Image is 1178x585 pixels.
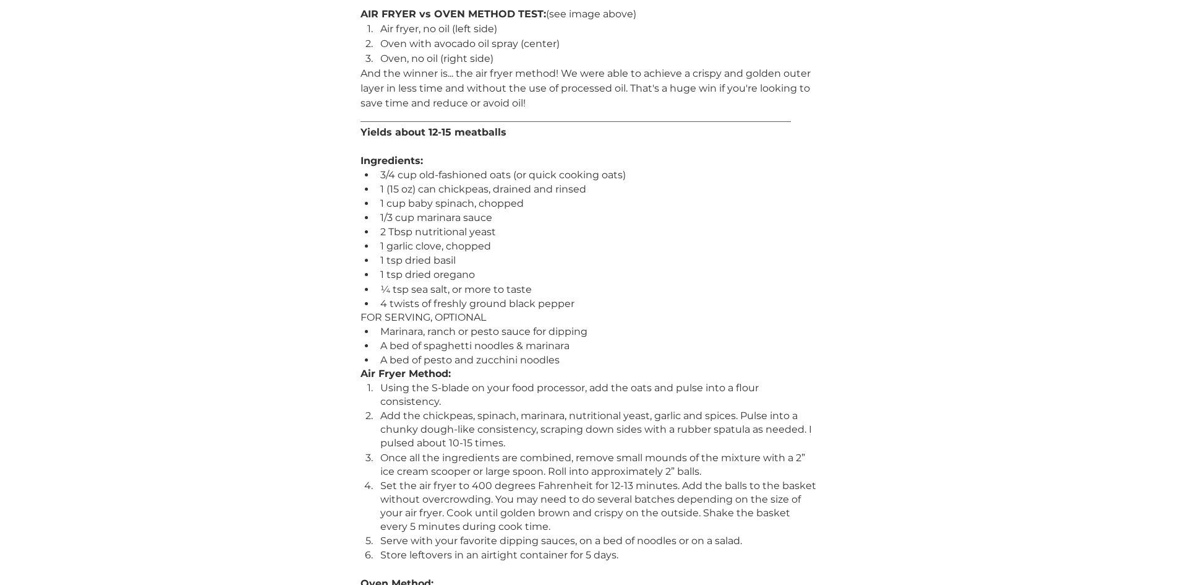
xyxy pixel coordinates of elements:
span: 1 (15 oz) can chickpeas, drained and rinsed [380,183,586,195]
span: 1 tsp dried oregano [380,269,475,280]
span: Set the air fryer to 400 degrees Fahrenheit for 12-13 minutes. Add the balls to the basket withou... [380,480,819,532]
span: 1 garlic clove, chopped [380,240,491,252]
span: Add the chickpeas, spinach, marinara, nutritional yeast, garlic and spices. Pulse into a chunky d... [380,410,814,449]
span: _______________________________________________________________________________________ [361,112,791,124]
span: Air Fryer Method: [361,368,451,379]
span: 1/3 cup marinara sauce [380,212,492,223]
span: Ingredients: [361,155,423,167]
span: Oven with avocado oil spray (center) [380,38,560,50]
span: (see image above) [546,8,636,20]
span: 2 Tbsp nutritional yeast [380,226,496,238]
span: 4 twists of freshly ground black pepper [380,298,574,310]
span: Store leftovers in an airtight container for 5 days. [380,549,618,561]
span: Yields about 12-15 meatballs [361,126,506,138]
span: A bed of pesto and zucchini noodles [380,354,560,366]
span: AIR FRYER vs OVEN METHOD TEST: [361,8,546,20]
span: 1 cup baby spinach, chopped [380,197,524,209]
span: Marinara, ranch or pesto sauce for dipping [380,326,587,337]
span: Once all the ingredients are combined, remove small mounds of the mixture with a 2” ice cream sco... [380,452,808,477]
span: Serve with your favorite dipping sauces, on a bed of noodles or on a salad. [380,535,742,547]
span: 3/4 cup old-fashioned oats (or quick cooking oats) [380,169,626,181]
span: 1 tsp dried basil [380,254,456,266]
span: And the winner is... the air fryer method! We were able to achieve a crispy and golden outer laye... [361,67,813,109]
span: Using the S-blade on your food processor, add the oats and pulse into a flour consistency. [380,382,761,407]
span: A bed of spaghetti noodles & marinara [380,340,570,352]
span: Oven, no oil (right side) [380,53,493,64]
span: ¼ tsp sea salt, or more to taste [380,284,532,295]
span: Air fryer, no oil (left side) [380,23,497,35]
span: FOR SERVING, OPTIONAL [361,311,486,323]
